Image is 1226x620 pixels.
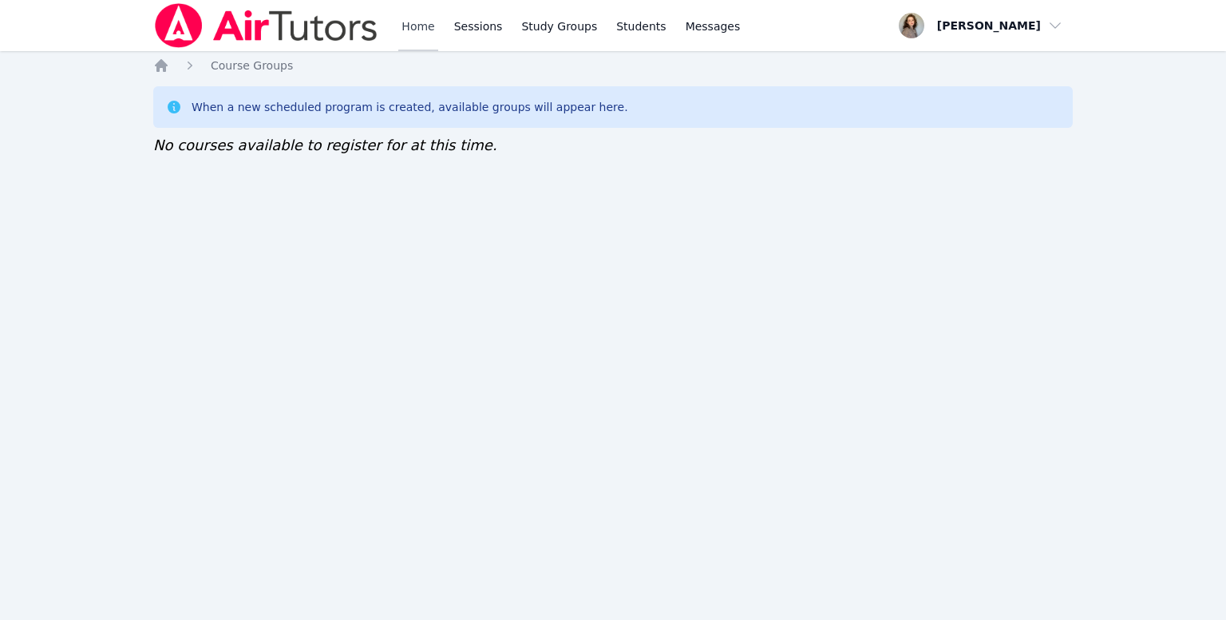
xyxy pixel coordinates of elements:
span: Course Groups [211,59,293,72]
img: Air Tutors [153,3,379,48]
a: Course Groups [211,58,293,74]
span: Messages [686,18,741,34]
span: No courses available to register for at this time. [153,137,497,153]
nav: Breadcrumb [153,58,1073,74]
div: When a new scheduled program is created, available groups will appear here. [192,99,628,115]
